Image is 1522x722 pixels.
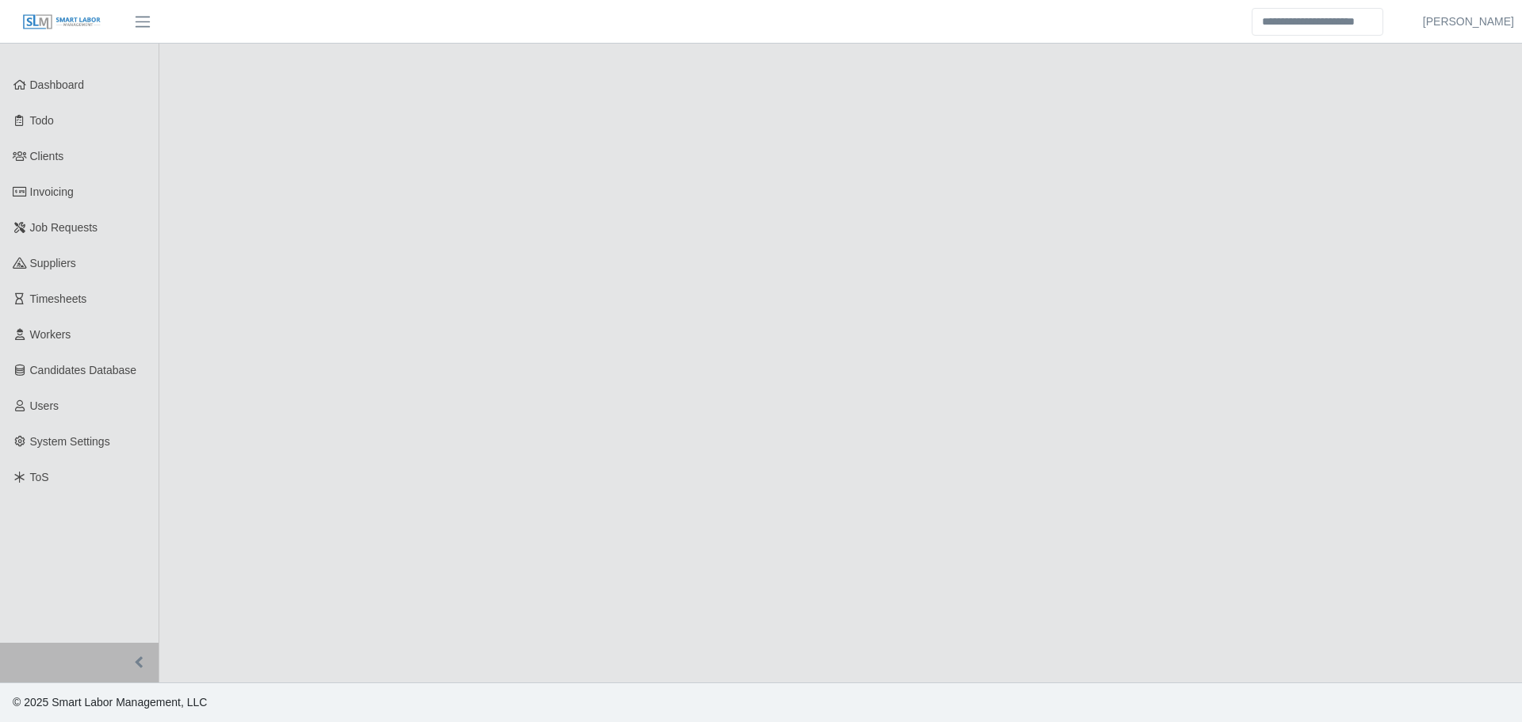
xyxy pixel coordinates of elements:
span: Workers [30,328,71,341]
span: Dashboard [30,78,85,91]
span: © 2025 Smart Labor Management, LLC [13,696,207,709]
input: Search [1252,8,1383,36]
span: Users [30,399,59,412]
span: ToS [30,471,49,483]
span: Todo [30,114,54,127]
span: System Settings [30,435,110,448]
a: [PERSON_NAME] [1423,13,1514,30]
span: Invoicing [30,185,74,198]
span: Candidates Database [30,364,137,376]
span: Clients [30,150,64,162]
img: SLM Logo [22,13,101,31]
span: Timesheets [30,292,87,305]
span: Job Requests [30,221,98,234]
span: Suppliers [30,257,76,269]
